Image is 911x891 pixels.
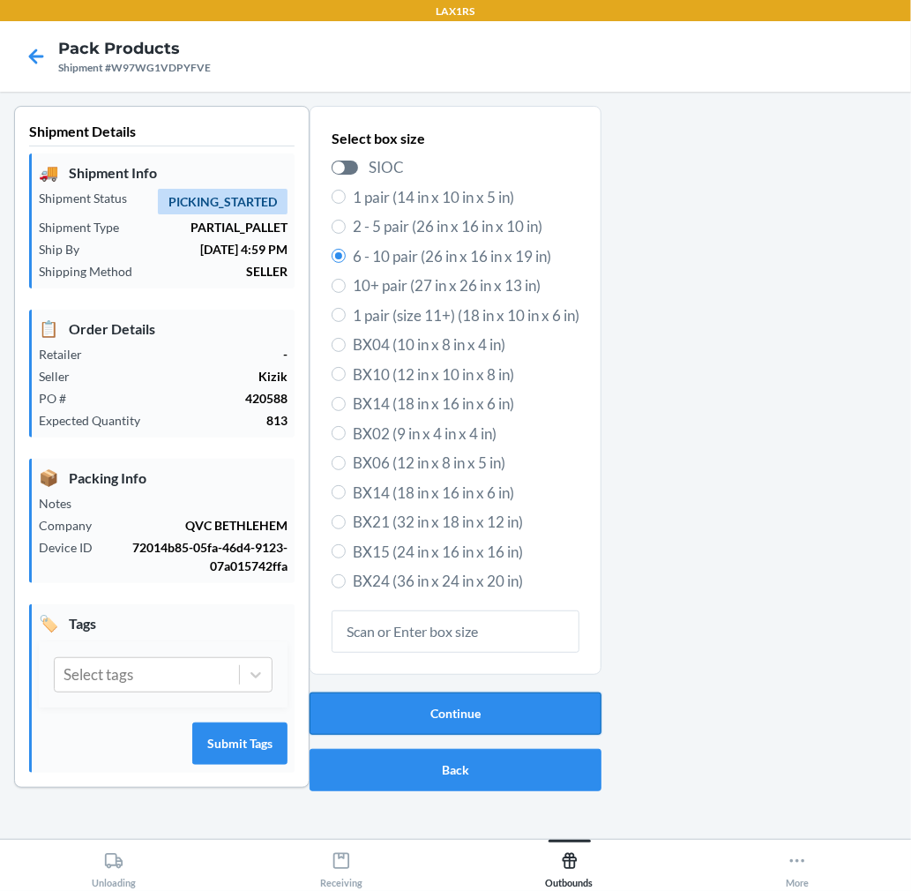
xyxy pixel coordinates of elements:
span: BX15 (24 in x 16 in x 16 in) [353,541,579,564]
p: [DATE] 4:59 PM [93,240,287,258]
p: PO # [39,389,80,408]
p: LAX1RS [437,4,475,19]
span: 10+ pair (27 in x 26 in x 13 in) [353,274,579,297]
p: 72014b85-05fa-46d4-9123-07a015742ffa [107,538,287,575]
span: 1 pair (size 11+) (18 in x 10 in x 6 in) [353,304,579,327]
div: Shipment #W97WG1VDPYFVE [58,60,211,76]
div: Receiving [320,844,362,888]
p: Shipment Details [29,121,295,146]
p: Retailer [39,345,96,363]
input: 1 pair (size 11+) (18 in x 10 in x 6 in) [332,308,346,322]
p: Order Details [39,317,287,341]
span: BX14 (18 in x 16 in x 6 in) [353,393,579,416]
span: BX06 (12 in x 8 in x 5 in) [353,452,579,475]
span: 📋 [39,317,58,341]
p: Seller [39,367,84,386]
span: 🚚 [39,161,58,184]
button: Back [310,749,601,791]
button: Receiving [228,840,455,888]
input: BX04 (10 in x 8 in x 4 in) [332,338,346,352]
div: More [786,844,809,888]
input: 10+ pair (27 in x 26 in x 13 in) [332,279,346,293]
div: Outbounds [546,844,594,888]
h4: Pack Products [58,37,211,60]
p: Shipment Info [39,161,287,184]
p: Company [39,516,106,535]
p: Kizik [84,367,287,386]
button: Continue [310,693,601,735]
input: BX10 (12 in x 10 in x 8 in) [332,367,346,381]
span: BX10 (12 in x 10 in x 8 in) [353,363,579,386]
p: Tags [39,611,287,635]
button: Submit Tags [192,723,287,765]
span: BX14 (18 in x 16 in x 6 in) [353,482,579,505]
input: BX15 (24 in x 16 in x 16 in) [332,544,346,558]
span: 📦 [39,466,58,490]
p: 420588 [80,389,287,408]
span: 1 pair (14 in x 10 in x 5 in) [353,186,579,209]
span: BX21 (32 in x 18 in x 12 in) [353,511,579,534]
input: BX06 (12 in x 8 in x 5 in) [332,456,346,470]
p: Shipment Type [39,218,133,236]
span: BX02 (9 in x 4 in x 4 in) [353,423,579,445]
p: Select box size [332,128,579,149]
div: Select tags [63,663,133,686]
div: Unloading [92,844,136,888]
p: Shipment Status [39,189,141,207]
span: 2 - 5 pair (26 in x 16 in x 10 in) [353,215,579,238]
p: Device ID [39,538,107,557]
p: QVC BETHLEHEM [106,516,287,535]
input: 1 pair (14 in x 10 in x 5 in) [332,190,346,204]
p: PARTIAL_PALLET [133,218,287,236]
input: 6 - 10 pair (26 in x 16 in x 19 in) [332,249,346,263]
input: Scan or Enter box size [332,610,579,653]
input: BX14 (18 in x 16 in x 6 in) [332,485,346,499]
input: BX21 (32 in x 18 in x 12 in) [332,515,346,529]
input: 2 - 5 pair (26 in x 16 in x 10 in) [332,220,346,234]
p: Shipping Method [39,262,146,281]
button: Outbounds [456,840,683,888]
p: - [96,345,287,363]
span: BX24 (36 in x 24 in x 20 in) [353,570,579,593]
p: SELLER [146,262,287,281]
input: BX24 (36 in x 24 in x 20 in) [332,574,346,588]
p: Notes [39,494,86,513]
button: More [683,840,911,888]
span: BX04 (10 in x 8 in x 4 in) [353,333,579,356]
span: SIOC [369,156,579,179]
span: PICKING_STARTED [158,189,287,214]
input: BX14 (18 in x 16 in x 6 in) [332,397,346,411]
input: BX02 (9 in x 4 in x 4 in) [332,426,346,440]
span: 6 - 10 pair (26 in x 16 in x 19 in) [353,245,579,268]
p: Packing Info [39,466,287,490]
p: Ship By [39,240,93,258]
span: 🏷️ [39,611,58,635]
p: Expected Quantity [39,411,154,430]
p: 813 [154,411,287,430]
